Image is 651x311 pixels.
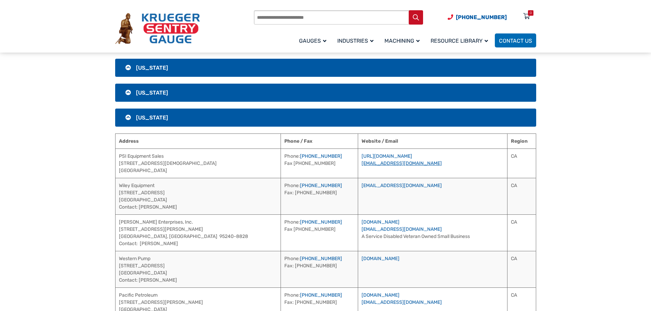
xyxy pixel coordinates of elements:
a: [EMAIL_ADDRESS][DOMAIN_NAME] [362,299,442,305]
td: CA [507,149,536,178]
td: Western Pump [STREET_ADDRESS] [GEOGRAPHIC_DATA] Contact: [PERSON_NAME] [115,251,281,287]
span: Machining [384,38,420,44]
span: [PHONE_NUMBER] [456,14,507,20]
a: [PHONE_NUMBER] [300,292,342,298]
a: Industries [333,32,380,48]
a: [EMAIL_ADDRESS][DOMAIN_NAME] [362,226,442,232]
a: Machining [380,32,426,48]
td: CA [507,178,536,214]
td: A Service Disabled Veteran Owned Small Business [358,214,507,251]
td: Phone: Fax [PHONE_NUMBER] [281,149,358,178]
a: [EMAIL_ADDRESS][DOMAIN_NAME] [362,183,442,188]
th: Region [507,133,536,149]
th: Phone / Fax [281,133,358,149]
td: Phone: Fax: [PHONE_NUMBER] [281,251,358,287]
a: [DOMAIN_NAME] [362,256,399,261]
a: [PHONE_NUMBER] [300,256,342,261]
a: Resource Library [426,32,495,48]
td: CA [507,214,536,251]
td: Wiley Equipment [STREET_ADDRESS] [GEOGRAPHIC_DATA] Contact: [PERSON_NAME] [115,178,281,214]
a: [EMAIL_ADDRESS][DOMAIN_NAME] [362,160,442,166]
td: Phone: Fax: [PHONE_NUMBER] [281,178,358,214]
td: CA [507,251,536,287]
th: Website / Email [358,133,507,149]
span: [US_STATE] [136,114,168,121]
a: Phone Number (920) 434-8860 [448,13,507,22]
td: Phone: Fax [PHONE_NUMBER] [281,214,358,251]
a: [DOMAIN_NAME] [362,292,399,298]
span: Industries [337,38,374,44]
span: [US_STATE] [136,89,168,96]
img: Krueger Sentry Gauge [115,13,200,44]
span: Contact Us [499,38,532,44]
td: PSI Equipment Sales [STREET_ADDRESS][DEMOGRAPHIC_DATA] [GEOGRAPHIC_DATA] [115,149,281,178]
a: [PHONE_NUMBER] [300,183,342,188]
a: [DOMAIN_NAME] [362,219,399,225]
a: [URL][DOMAIN_NAME] [362,153,412,159]
a: Gauges [295,32,333,48]
td: [PERSON_NAME] Enterprises, Inc. [STREET_ADDRESS][PERSON_NAME] [GEOGRAPHIC_DATA], [GEOGRAPHIC_DATA... [115,214,281,251]
th: Address [115,133,281,149]
span: Resource Library [431,38,488,44]
a: [PHONE_NUMBER] [300,219,342,225]
div: 0 [530,10,532,16]
a: Contact Us [495,33,536,47]
a: [PHONE_NUMBER] [300,153,342,159]
span: [US_STATE] [136,65,168,71]
span: Gauges [299,38,326,44]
